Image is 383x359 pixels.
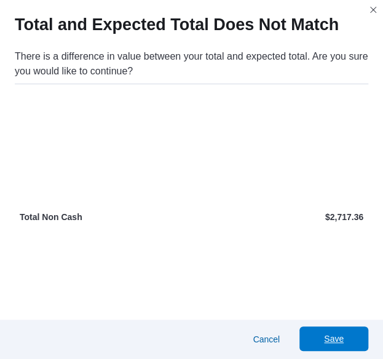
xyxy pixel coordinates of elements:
button: Save [299,326,368,351]
span: Cancel [253,333,280,345]
span: Save [324,333,344,345]
p: Total Non Cash [20,211,189,223]
h1: Total and Expected Total Does Not Match [15,15,339,34]
button: Cancel [248,327,285,352]
button: Closes this modal window [366,2,381,17]
p: $2,717.36 [194,211,364,223]
div: There is a difference in value between your total and expected total. Are you sure you would like... [15,49,368,79]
